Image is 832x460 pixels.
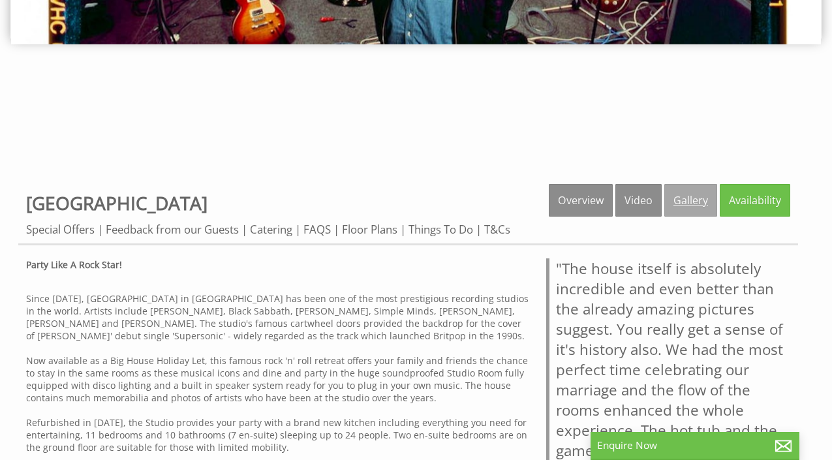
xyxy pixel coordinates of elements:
[8,76,824,174] iframe: Customer reviews powered by Trustpilot
[597,438,793,452] p: Enquire Now
[342,222,397,237] a: Floor Plans
[26,191,208,215] a: [GEOGRAPHIC_DATA]
[26,222,95,237] a: Special Offers
[664,184,717,217] a: Gallery
[408,222,473,237] a: Things To Do
[26,258,122,271] strong: Party Like A Rock Star!
[250,222,292,237] a: Catering
[549,184,613,217] a: Overview
[615,184,662,217] a: Video
[484,222,510,237] a: T&Cs
[720,184,790,217] a: Availability
[303,222,331,237] a: FAQS
[106,222,239,237] a: Feedback from our Guests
